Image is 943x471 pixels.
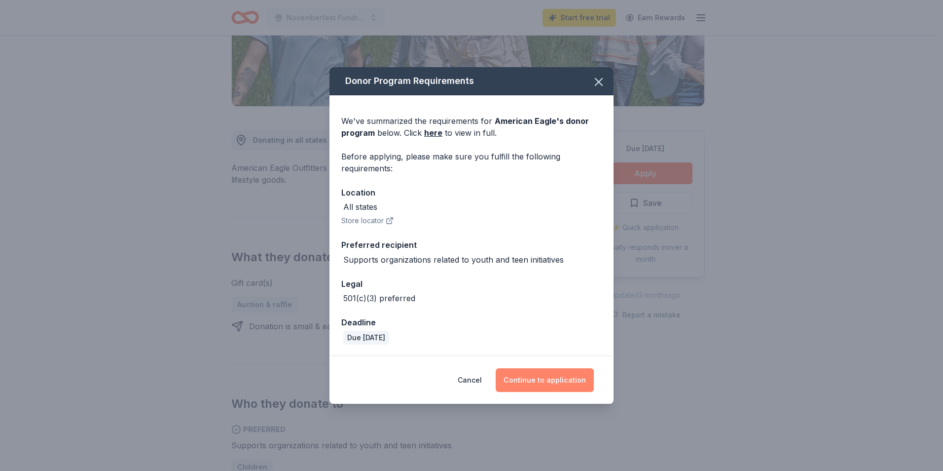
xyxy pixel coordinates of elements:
div: Due [DATE] [343,331,389,345]
button: Cancel [458,368,482,392]
button: Continue to application [496,368,594,392]
button: Store locator [341,215,394,227]
div: Supports organizations related to youth and teen initiatives [343,254,564,266]
div: Preferred recipient [341,238,602,251]
div: Before applying, please make sure you fulfill the following requirements: [341,151,602,174]
div: We've summarized the requirements for below. Click to view in full. [341,115,602,139]
a: here [424,127,442,139]
div: Legal [341,277,602,290]
div: Deadline [341,316,602,329]
div: Location [341,186,602,199]
div: All states [343,201,377,213]
div: Donor Program Requirements [329,67,614,95]
div: 501(c)(3) preferred [343,292,415,304]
